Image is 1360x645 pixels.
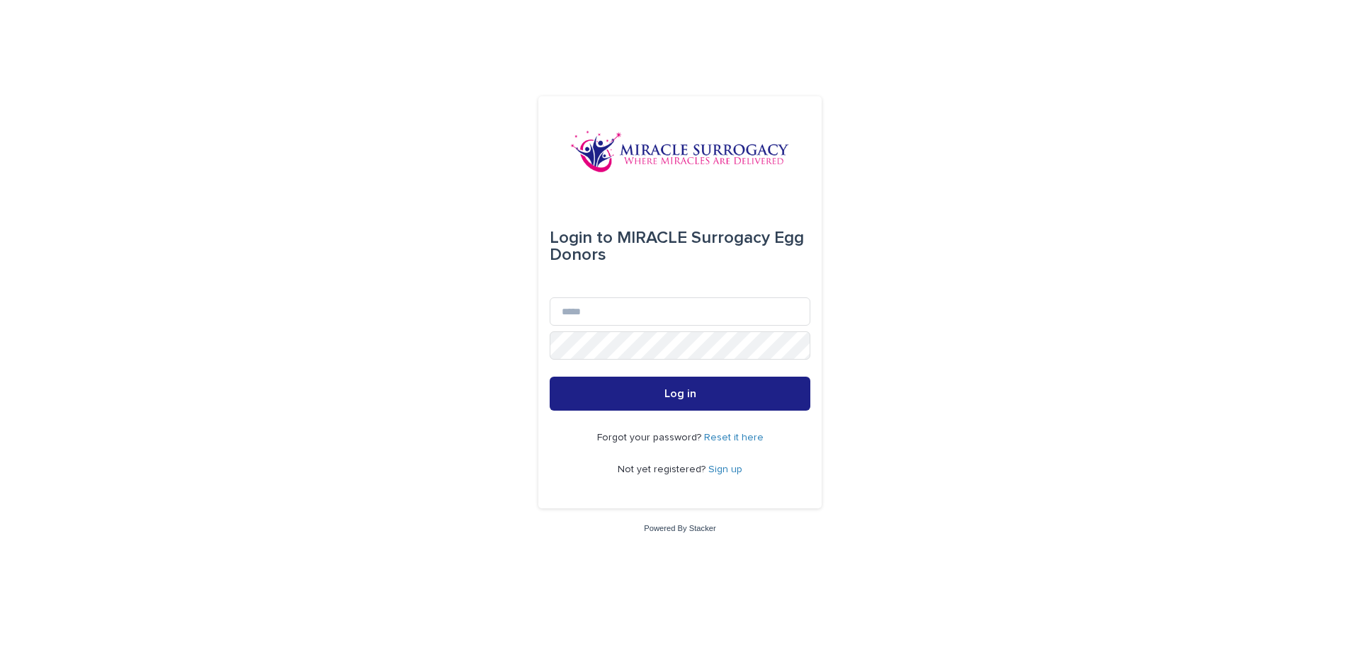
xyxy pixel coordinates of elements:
span: Log in [664,388,696,399]
span: Forgot your password? [597,433,704,443]
button: Log in [550,377,810,411]
span: Not yet registered? [618,464,708,474]
div: MIRACLE Surrogacy Egg Donors [550,218,810,275]
a: Powered By Stacker [644,524,715,532]
a: Sign up [708,464,742,474]
span: Login to [550,229,613,246]
img: OiFFDOGZQuirLhrlO1ag [570,130,790,173]
a: Reset it here [704,433,764,443]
